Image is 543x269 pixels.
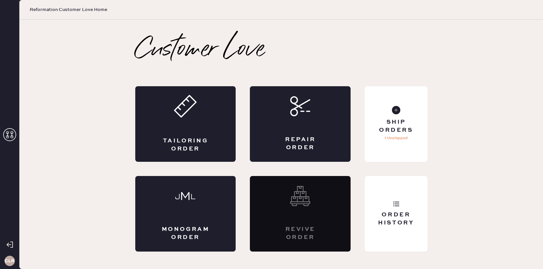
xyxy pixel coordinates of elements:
h3: CLR [5,259,15,263]
div: Repair Order [276,136,325,152]
div: Order History [370,211,422,227]
span: Reformation Customer Love Home [30,6,107,13]
div: Ship Orders [370,118,422,134]
p: 1 Unshipped [384,134,408,142]
iframe: Front Chat [512,240,540,268]
div: Monogram Order [161,225,210,242]
div: Interested? Contact us at care@hemster.co [250,176,351,252]
div: Revive order [276,225,325,242]
div: Tailoring Order [161,137,210,153]
h2: Customer Love [135,37,265,63]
